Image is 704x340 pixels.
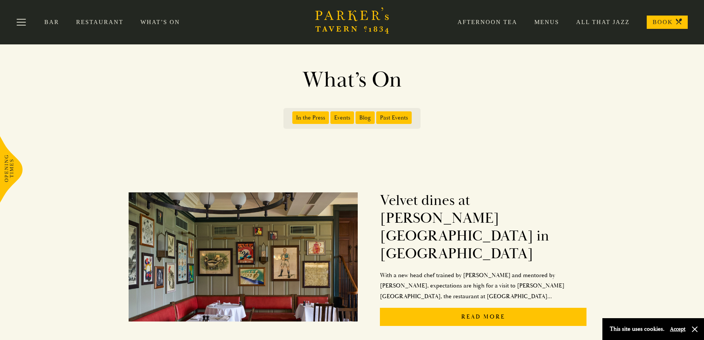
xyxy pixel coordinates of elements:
[330,111,354,124] span: Events
[376,111,412,124] span: Past Events
[670,326,686,333] button: Accept
[129,184,587,332] a: Velvet dines at [PERSON_NAME][GEOGRAPHIC_DATA] in [GEOGRAPHIC_DATA]With a new head chef trained b...
[691,326,698,333] button: Close and accept
[142,67,563,93] h1: What’s On
[610,324,664,334] p: This site uses cookies.
[292,111,329,124] span: In the Press
[356,111,375,124] span: Blog
[380,308,587,326] p: Read More
[380,192,587,263] h2: Velvet dines at [PERSON_NAME][GEOGRAPHIC_DATA] in [GEOGRAPHIC_DATA]
[380,270,587,302] p: With a new head chef trained by [PERSON_NAME] and mentored by [PERSON_NAME], expectations are hig...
